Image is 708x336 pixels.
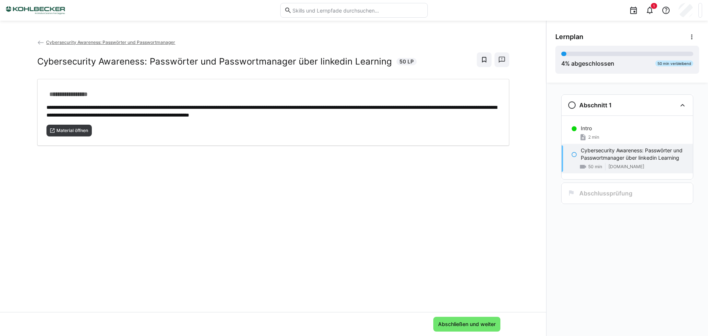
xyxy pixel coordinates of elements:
[37,39,176,45] a: Cybersecurity Awareness: Passwörter und Passwortmanager
[292,7,424,14] input: Skills und Lernpfade durchsuchen…
[37,56,392,67] h2: Cybersecurity Awareness: Passwörter und Passwortmanager über linkedin Learning
[588,164,602,170] span: 50 min
[46,125,92,136] button: Material öffnen
[608,164,644,170] span: [DOMAIN_NAME]
[561,59,614,68] div: % abgeschlossen
[581,147,687,162] p: Cybersecurity Awareness: Passwörter und Passwortmanager über linkedin Learning
[555,33,583,41] span: Lernplan
[46,39,175,45] span: Cybersecurity Awareness: Passwörter und Passwortmanager
[655,60,693,66] div: 50 min verbleibend
[579,101,612,109] h3: Abschnitt 1
[399,58,414,65] span: 50 LP
[588,134,599,140] span: 2 min
[437,321,497,328] span: Abschließen und weiter
[56,128,89,134] span: Material öffnen
[579,190,632,197] h3: Abschlussprüfung
[561,60,565,67] span: 4
[653,4,655,8] span: 1
[581,125,592,132] p: Intro
[433,317,500,332] button: Abschließen und weiter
